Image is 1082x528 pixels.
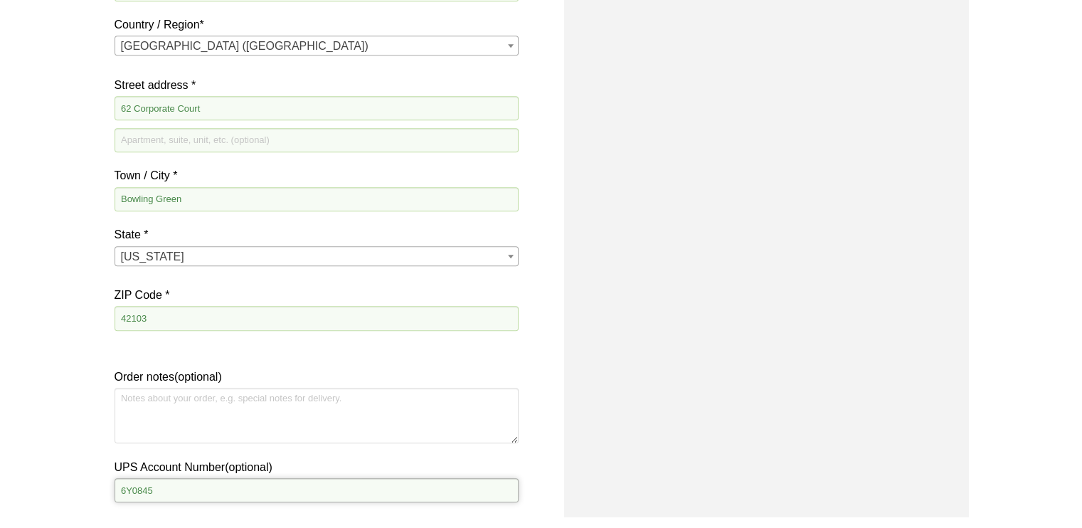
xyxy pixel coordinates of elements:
label: Order notes [115,367,519,386]
label: Street address [115,75,519,95]
span: Country / Region [115,36,519,56]
input: House number and street name [115,96,519,120]
span: (optional) [174,371,222,383]
span: State [115,246,519,266]
span: Kentucky [115,247,518,267]
label: UPS Account Number [115,458,519,477]
span: United States (US) [115,36,518,56]
label: State [115,225,519,244]
label: Town / City [115,166,519,185]
span: (optional) [225,461,272,473]
label: Country / Region [115,15,519,34]
input: Apartment, suite, unit, etc. (optional) [115,128,519,152]
label: ZIP Code [115,285,519,305]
